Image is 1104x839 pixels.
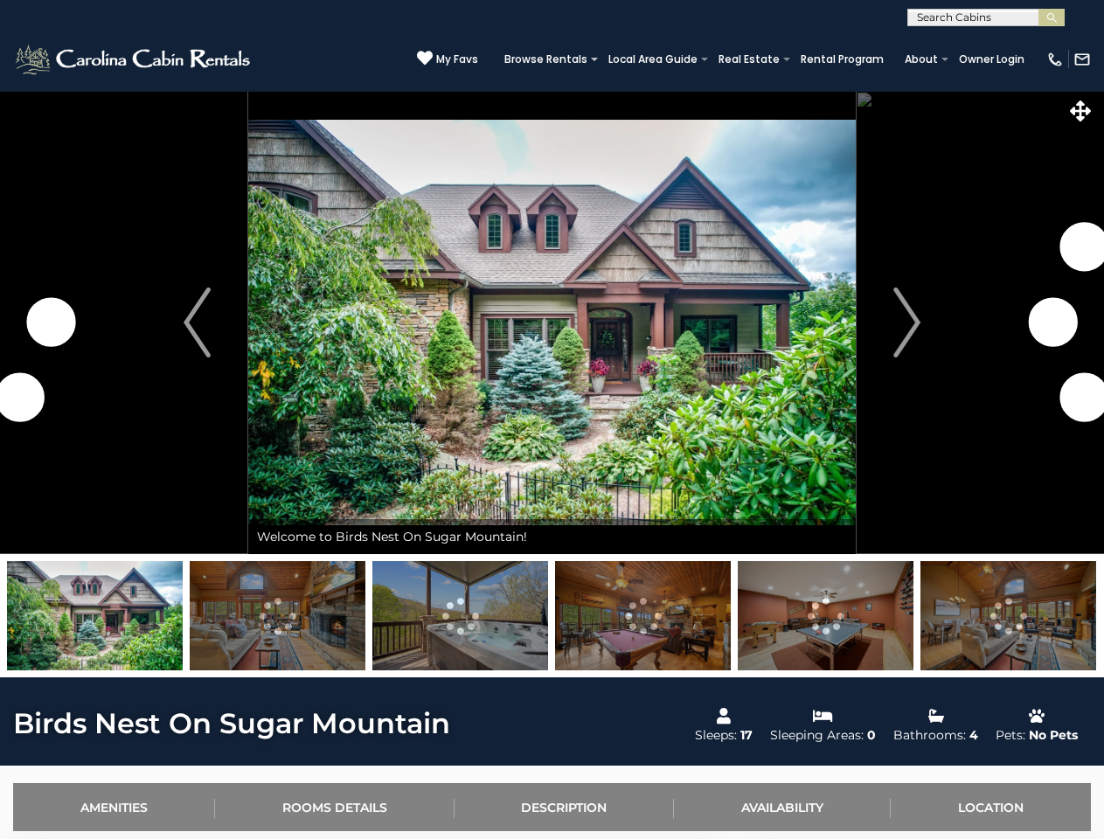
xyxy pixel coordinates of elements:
[248,519,856,554] div: Welcome to Birds Nest On Sugar Mountain!
[417,50,478,68] a: My Favs
[600,47,706,72] a: Local Area Guide
[710,47,788,72] a: Real Estate
[856,91,958,554] button: Next
[436,52,478,67] span: My Favs
[7,561,183,670] img: 168440338
[891,783,1091,831] a: Location
[1046,51,1064,68] img: phone-regular-white.png
[738,561,913,670] img: 168603377
[455,783,675,831] a: Description
[950,47,1033,72] a: Owner Login
[496,47,596,72] a: Browse Rentals
[372,561,548,670] img: 168603393
[215,783,455,831] a: Rooms Details
[13,42,255,77] img: White-1-2.png
[146,91,248,554] button: Previous
[920,561,1096,670] img: 168603400
[13,783,215,831] a: Amenities
[893,288,920,357] img: arrow
[674,783,891,831] a: Availability
[190,561,365,670] img: 168603401
[792,47,892,72] a: Rental Program
[896,47,947,72] a: About
[184,288,210,357] img: arrow
[1073,51,1091,68] img: mail-regular-white.png
[555,561,731,670] img: 168603370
